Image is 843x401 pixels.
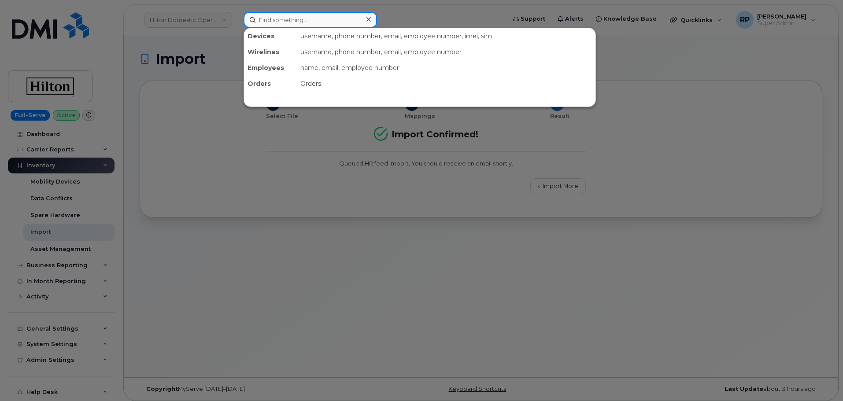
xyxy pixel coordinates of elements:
[244,60,297,76] div: Employees
[244,28,297,44] div: Devices
[297,60,595,76] div: name, email, employee number
[297,44,595,60] div: username, phone number, email, employee number
[805,363,836,394] iframe: Messenger Launcher
[297,76,595,92] div: Orders
[244,44,297,60] div: Wirelines
[297,28,595,44] div: username, phone number, email, employee number, imei, sim
[244,76,297,92] div: Orders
